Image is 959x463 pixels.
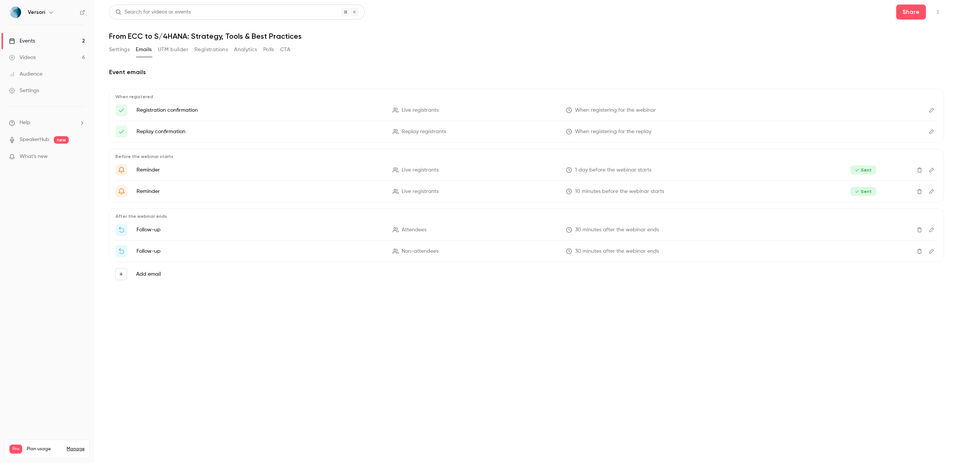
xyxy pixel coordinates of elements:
[575,128,651,136] span: When registering for the replay
[575,226,659,234] span: 30 minutes after the webinar ends
[402,106,439,114] span: Live registrants
[402,128,446,136] span: Replay registrants
[926,126,938,138] button: Edit
[137,226,384,234] p: Follow-up
[9,6,21,18] img: Versori
[137,106,384,114] p: Registration confirmation
[926,245,938,257] button: Edit
[9,37,35,45] div: Events
[115,164,938,176] li: Get Ready for '{{ event_name }}' tomorrow!
[137,188,384,195] p: Reminder
[20,136,49,144] a: SpeakerHub
[20,153,48,161] span: What's new
[115,8,191,16] div: Search for videos or events
[27,446,62,452] span: Plan usage
[575,247,659,255] span: 30 minutes after the webinar ends
[926,224,938,236] button: Edit
[109,68,944,77] h2: Event emails
[54,136,69,144] span: new
[9,54,36,61] div: Videos
[115,104,938,116] li: Here's your access link to {{ event_name }}!
[850,187,876,196] span: Sent
[194,44,228,56] button: Registrations
[926,164,938,176] button: Edit
[280,44,290,56] button: CTA
[28,9,45,16] h6: Versori
[9,119,85,127] li: help-dropdown-opener
[115,224,938,236] li: Thanks for attending {{ event_name }}
[115,153,938,159] p: Before the webinar starts
[9,445,22,454] span: Pro
[913,164,926,176] button: Delete
[115,185,938,197] li: {{ event_name }} is about to go live
[913,185,926,197] button: Delete
[913,224,926,236] button: Delete
[575,166,651,174] span: 1 day before the webinar starts
[913,245,926,257] button: Delete
[109,44,130,56] button: Settings
[67,446,85,452] a: Manage
[9,87,39,94] div: Settings
[263,44,274,56] button: Polls
[234,44,257,56] button: Analytics
[137,166,384,174] p: Reminder
[115,126,938,138] li: Here's your access link to {{ event_name }}!
[136,270,161,278] label: Add email
[926,185,938,197] button: Edit
[896,5,926,20] button: Share
[115,94,938,100] p: When registered
[109,32,944,41] h1: From ECC to S/4HANA: Strategy, Tools & Best Practices
[575,106,656,114] span: When registering for the webinar
[115,245,938,257] li: Watch the replay of {{ event_name }}
[136,44,152,56] button: Emails
[115,213,938,219] p: After the webinar ends
[158,44,188,56] button: UTM builder
[20,119,30,127] span: Help
[137,128,384,135] p: Replay confirmation
[137,247,384,255] p: Follow-up
[402,247,439,255] span: Non-attendees
[850,165,876,175] span: Sent
[9,70,42,78] div: Audience
[926,104,938,116] button: Edit
[575,188,664,196] span: 10 minutes before the webinar starts
[402,226,426,234] span: Attendees
[402,166,439,174] span: Live registrants
[402,188,439,196] span: Live registrants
